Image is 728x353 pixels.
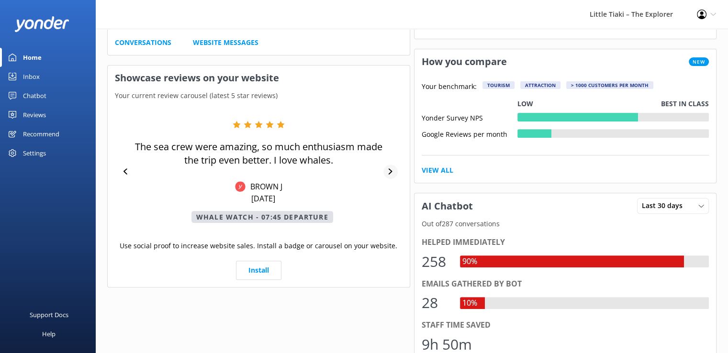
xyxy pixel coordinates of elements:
p: Your benchmark: [422,81,477,93]
div: Attraction [520,81,560,89]
div: 28 [422,291,450,314]
div: Support Docs [30,305,68,324]
div: Emails gathered by bot [422,278,709,290]
p: Low [517,99,533,109]
div: Tourism [482,81,515,89]
p: Your current review carousel (latest 5 star reviews) [108,90,410,101]
h3: AI Chatbot [414,194,480,219]
div: Home [23,48,42,67]
div: Chatbot [23,86,46,105]
p: BROWN J [246,181,282,192]
div: Reviews [23,105,46,124]
p: The sea crew were amazing, so much enthusiasm made the trip even better. I love whales. [134,140,383,167]
div: Helped immediately [422,236,709,249]
p: Out of 287 conversations [414,219,717,229]
div: Inbox [23,67,40,86]
h3: How you compare [414,49,514,74]
div: 90% [460,255,480,268]
p: Best in class [661,99,709,109]
div: Google Reviews per month [422,129,517,138]
div: Yonder Survey NPS [422,113,517,121]
h3: Showcase reviews on your website [108,66,410,90]
span: New [689,57,709,66]
div: > 1000 customers per month [566,81,653,89]
a: View All [422,165,453,176]
div: 258 [422,250,450,273]
img: Yonder [235,181,246,192]
span: Last 30 days [642,200,688,211]
a: Conversations [115,37,171,48]
div: Staff time saved [422,319,709,331]
div: Settings [23,143,46,163]
a: Website Messages [193,37,258,48]
p: [DATE] [251,193,275,204]
img: yonder-white-logo.png [14,16,69,32]
p: Whale Watch - 07:45 departure [191,211,333,223]
div: Help [42,324,56,343]
div: Recommend [23,124,59,143]
a: Install [236,261,281,280]
div: 10% [460,297,480,309]
p: Use social proof to increase website sales. Install a badge or carousel on your website. [120,241,397,251]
